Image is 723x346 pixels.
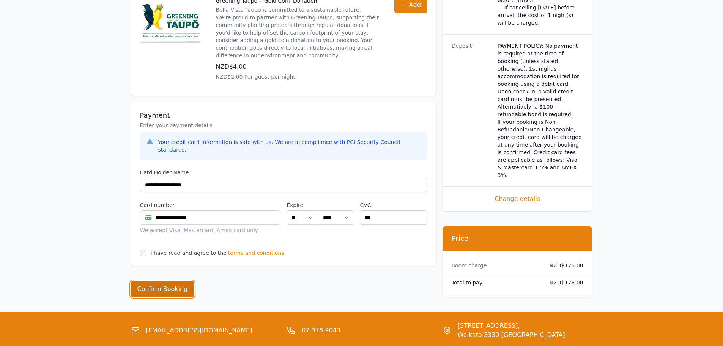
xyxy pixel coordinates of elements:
[543,279,583,286] dd: NZD$176.00
[458,321,565,330] span: [STREET_ADDRESS],
[216,73,379,81] p: NZD$2.00 Per guest per night
[140,111,427,120] h3: Payment
[452,262,537,269] dt: Room charge
[146,326,252,335] a: [EMAIL_ADDRESS][DOMAIN_NAME]
[452,279,537,286] dt: Total to pay
[216,62,379,71] p: NZD$4.00
[452,194,583,204] span: Change details
[140,169,427,176] label: Card Holder Name
[452,42,491,179] dt: Deposit
[318,201,354,209] label: .
[543,262,583,269] dd: NZD$176.00
[409,0,421,9] span: Add
[228,249,284,257] span: terms and conditions
[452,234,583,243] h3: Price
[302,326,340,335] a: 07 378 9043
[458,330,565,340] span: Waikato 3330 [GEOGRAPHIC_DATA]
[131,281,194,297] button: Confirm Booking
[360,201,427,209] label: CVC
[287,201,318,209] label: Expire
[140,226,281,234] div: We accept Visa, Mastercard, Amex card only.
[216,6,379,59] p: Bella Vista Taupō is committed to a sustainable future. We’re proud to partner with Greening Taup...
[158,138,421,153] div: Your credit card information is safe with us. We are in compliance with PCI Security Council stan...
[140,122,427,129] p: Enter your payment details
[498,42,583,179] dd: PAYMENT POLICY: No payment is required at the time of booking (unless stated otherwise). 1st nigh...
[151,250,227,256] label: I have read and agree to the
[140,201,281,209] label: Card number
